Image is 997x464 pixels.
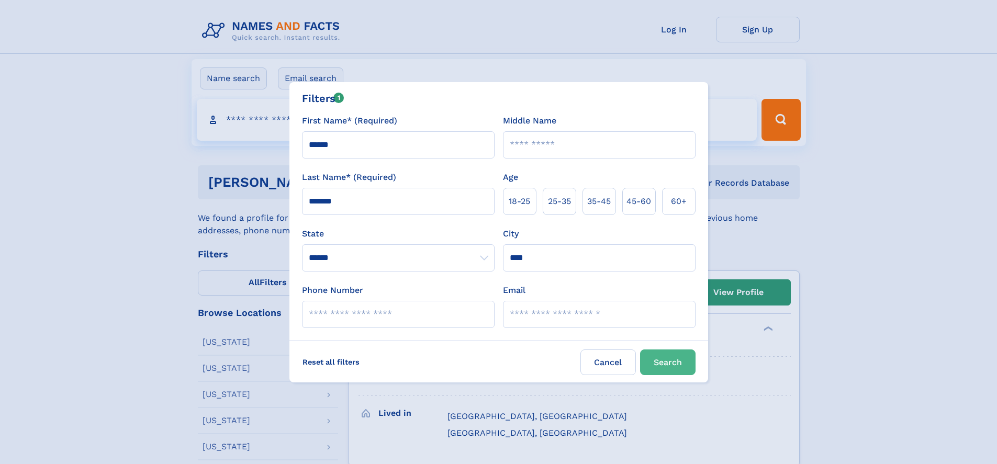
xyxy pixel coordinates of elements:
[296,349,366,375] label: Reset all filters
[503,284,525,297] label: Email
[509,195,530,208] span: 18‑25
[302,171,396,184] label: Last Name* (Required)
[302,228,495,240] label: State
[548,195,571,208] span: 25‑35
[503,115,556,127] label: Middle Name
[302,284,363,297] label: Phone Number
[302,90,344,106] div: Filters
[626,195,651,208] span: 45‑60
[640,349,696,375] button: Search
[302,115,397,127] label: First Name* (Required)
[503,228,519,240] label: City
[503,171,518,184] label: Age
[671,195,687,208] span: 60+
[580,349,636,375] label: Cancel
[587,195,611,208] span: 35‑45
